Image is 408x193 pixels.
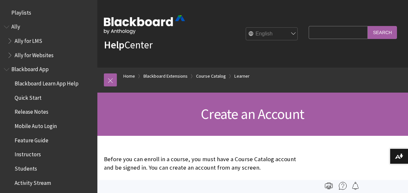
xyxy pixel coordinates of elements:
p: Before you can enroll in a course, you must have a Course Catalog account and be signed in. You c... [104,155,305,172]
img: Print [325,182,333,190]
span: Activity Stream [15,177,51,186]
span: Ally [11,21,20,30]
select: Site Language Selector [246,28,298,41]
span: Playlists [11,7,31,16]
strong: Help [104,38,124,51]
img: More help [339,182,347,190]
span: Release Notes [15,107,48,115]
span: Quick Start [15,92,42,101]
span: Feature Guide [15,135,48,144]
span: Blackboard Learn App Help [15,78,79,87]
a: Blackboard Extensions [143,72,188,80]
input: Search [368,26,397,39]
nav: Book outline for Playlists [4,7,93,18]
a: HelpCenter [104,38,153,51]
nav: Book outline for Anthology Ally Help [4,21,93,61]
span: Ally for Websites [15,50,54,58]
span: Ally for LMS [15,35,42,44]
img: Follow this page [352,182,359,190]
a: Home [123,72,135,80]
span: Mobile Auto Login [15,121,57,129]
span: Students [15,163,37,172]
a: Course Catalog [196,72,226,80]
a: Learner [234,72,250,80]
span: Create an Account [201,105,304,123]
span: Instructors [15,149,41,158]
img: Blackboard by Anthology [104,15,185,34]
span: Sign up [141,179,161,186]
span: Blackboard App [11,64,49,73]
